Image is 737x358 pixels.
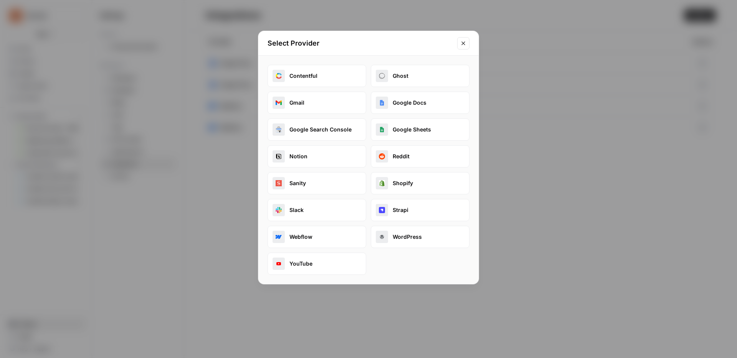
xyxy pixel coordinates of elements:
[276,100,282,106] img: gmail
[457,37,469,49] button: Close modal
[371,199,469,221] button: strapiStrapi
[379,73,385,79] img: ghost
[268,65,366,87] button: contentfulContentful
[379,207,385,213] img: strapi
[276,207,282,213] img: slack
[276,153,282,159] img: notion
[371,65,469,87] button: ghostGhost
[379,234,385,240] img: wordpress
[379,180,385,186] img: shopify
[268,118,366,141] button: google_search_consoleGoogle Search Console
[379,153,385,159] img: reddit
[276,126,282,133] img: google_search_console
[371,92,469,114] button: google_docsGoogle Docs
[268,199,366,221] button: slackSlack
[371,118,469,141] button: google_sheetsGoogle Sheets
[268,253,366,275] button: youtubeYouTube
[268,92,366,114] button: gmailGmail
[268,145,366,168] button: notionNotion
[268,38,453,49] h2: Select Provider
[276,234,282,240] img: webflow_oauth
[268,226,366,248] button: webflow_oauthWebflow
[276,261,282,267] img: youtube
[379,100,385,106] img: google_docs
[371,145,469,168] button: redditReddit
[268,172,366,194] button: sanitySanity
[276,73,282,79] img: contentful
[371,226,469,248] button: wordpressWordPress
[379,126,385,133] img: google_sheets
[371,172,469,194] button: shopifyShopify
[276,180,282,186] img: sanity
